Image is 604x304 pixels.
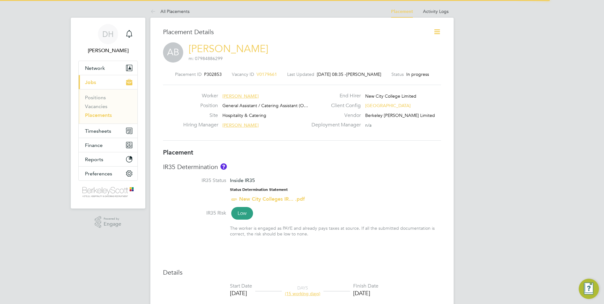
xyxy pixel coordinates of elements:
[85,79,96,85] span: Jobs
[79,75,137,89] button: Jobs
[353,289,378,297] div: [DATE]
[365,122,371,128] span: n/a
[365,103,411,108] span: [GEOGRAPHIC_DATA]
[231,207,253,220] span: Low
[85,128,111,134] span: Timesheets
[308,112,361,119] label: Vendor
[82,187,134,197] img: berkeley-scott-logo-retina.png
[104,222,121,227] span: Engage
[85,65,105,71] span: Network
[230,225,441,237] div: The worker is engaged as PAYE and already pays taxes at source. If all the submitted documentatio...
[222,103,308,108] span: General Assistant / Catering Assistant (O…
[183,122,218,128] label: Hiring Manager
[95,216,122,228] a: Powered byEngage
[232,71,254,77] label: Vacancy ID
[365,112,435,118] span: Berkeley [PERSON_NAME] Limited
[102,30,114,38] span: DH
[79,124,137,138] button: Timesheets
[163,210,226,216] label: IR35 Risk
[175,71,202,77] label: Placement ID
[183,102,218,109] label: Position
[79,61,137,75] button: Network
[579,279,599,299] button: Engage Resource Center
[71,18,145,209] nav: Main navigation
[391,9,413,14] a: Placement
[406,71,429,77] span: In progress
[230,289,252,297] div: [DATE]
[230,187,288,192] strong: Status Determination Statement
[287,71,314,77] label: Last Updated
[79,89,137,124] div: Jobs
[204,71,222,77] span: P302853
[183,112,218,119] label: Site
[79,167,137,180] button: Preferences
[85,142,103,148] span: Finance
[317,71,346,77] span: [DATE] 08:35 -
[222,93,259,99] span: [PERSON_NAME]
[163,177,226,184] label: IR35 Status
[282,285,323,296] div: DAYS
[391,71,404,77] label: Status
[104,216,121,222] span: Powered by
[189,56,223,61] span: m: 07984886299
[346,71,381,77] span: [PERSON_NAME]
[150,9,190,14] a: All Placements
[85,112,112,118] a: Placements
[220,163,227,170] button: About IR35
[189,43,268,55] a: [PERSON_NAME]
[163,149,193,156] b: Placement
[365,93,416,99] span: New City College Limited
[163,28,424,36] h3: Placement Details
[222,112,266,118] span: Hospitality & Catering
[85,94,106,100] a: Positions
[79,152,137,166] button: Reports
[308,93,361,99] label: End Hirer
[85,103,107,109] a: Vacancies
[308,102,361,109] label: Client Config
[230,177,255,183] span: Inside IR35
[257,71,277,77] span: V0179661
[423,9,449,14] a: Activity Logs
[78,187,138,197] a: Go to home page
[163,163,441,171] h3: IR35 Determination
[230,283,252,289] div: Start Date
[79,138,137,152] button: Finance
[222,122,259,128] span: [PERSON_NAME]
[78,24,138,54] a: DH[PERSON_NAME]
[85,156,103,162] span: Reports
[308,122,361,128] label: Deployment Manager
[163,42,183,63] span: AB
[285,291,320,296] span: (15 working days)
[163,268,441,277] h3: Details
[183,93,218,99] label: Worker
[78,47,138,54] span: Daniela Howell
[353,283,378,289] div: Finish Date
[85,171,112,177] span: Preferences
[239,196,305,202] a: New City Colleges IR... .pdf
